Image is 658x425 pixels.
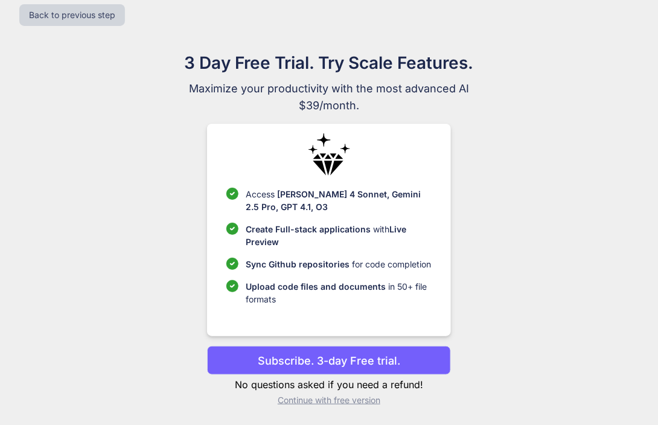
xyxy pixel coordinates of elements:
[226,280,238,292] img: checklist
[207,394,450,406] p: Continue with free version
[207,377,450,392] p: No questions asked if you need a refund!
[246,280,431,305] p: in 50+ file formats
[126,80,532,97] span: Maximize your productivity with the most advanced AI
[258,353,400,369] p: Subscribe. 3-day Free trial.
[126,50,532,75] h1: 3 Day Free Trial. Try Scale Features.
[246,281,386,292] span: Upload code files and documents
[226,188,238,200] img: checklist
[226,223,238,235] img: checklist
[246,223,431,248] p: with
[126,97,532,114] span: $39/month.
[246,224,373,234] span: Create Full-stack applications
[246,188,431,213] p: Access
[246,189,421,212] span: [PERSON_NAME] 4 Sonnet, Gemini 2.5 Pro, GPT 4.1, O3
[246,258,431,270] p: for code completion
[19,4,125,26] button: Back to previous step
[246,259,350,269] span: Sync Github repositories
[226,258,238,270] img: checklist
[207,346,450,375] button: Subscribe. 3-day Free trial.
